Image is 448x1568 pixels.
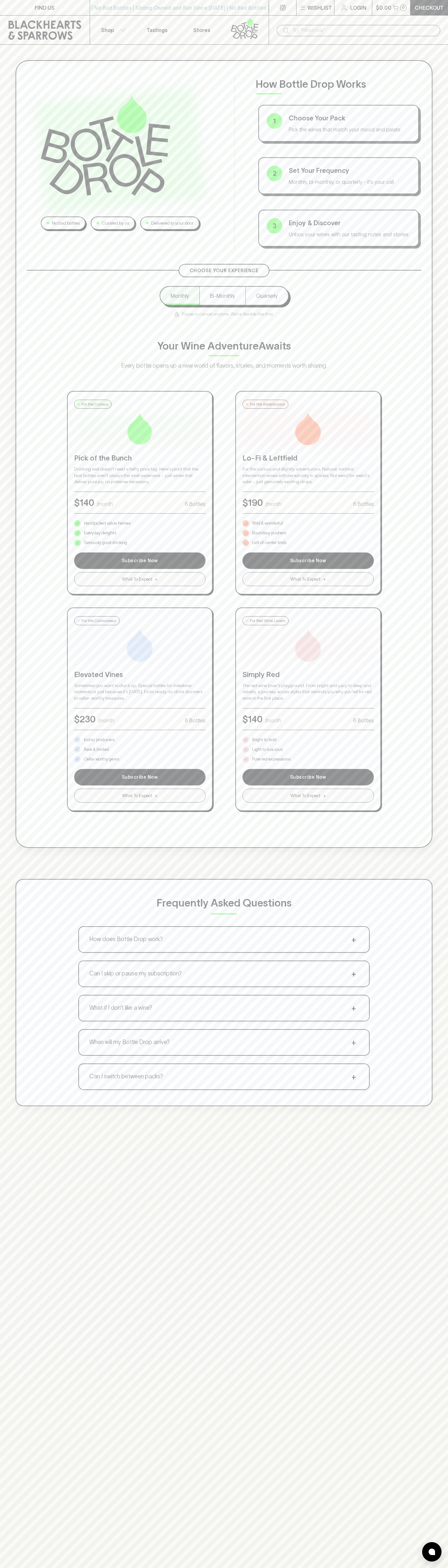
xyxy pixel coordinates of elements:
span: What To Expect [290,792,320,799]
p: What if I don't like a wine? [89,1004,152,1012]
p: 0 [402,6,405,9]
span: + [155,792,158,799]
button: Subscribe Now [74,769,206,785]
button: Bi-Monthly [199,287,245,305]
span: What To Expect [290,576,320,583]
button: What To Expect+ [74,789,206,803]
p: Handpicked value heroes [84,520,130,527]
button: What To Expect+ [242,572,374,586]
a: Stores [179,16,224,44]
p: Bright to bold [252,737,276,743]
p: Light to luscious [252,746,283,753]
p: Shop [101,26,114,34]
p: Login [350,4,366,12]
button: What To Expect+ [242,789,374,803]
button: Monthly [160,287,199,305]
p: Delivered to your door [151,220,194,227]
span: + [349,1072,359,1082]
span: + [349,969,359,979]
button: What if I don't like a wine?+ [79,995,369,1021]
img: bubble-icon [429,1549,435,1555]
span: + [349,935,359,944]
p: How Bottle Drop Works [256,76,421,92]
p: /month [97,500,113,508]
img: Bottle Drop [41,96,170,195]
p: Sometimes you want to dial it up. Special bottles for milestone moments or just because it's [DAT... [74,683,206,702]
p: Left of center finds [252,539,286,546]
button: How does Bottle Drop work?+ [79,927,369,952]
p: No bad bottles [52,220,80,227]
button: What To Expect+ [74,572,206,586]
p: Set Your Frequency [289,166,410,175]
button: Subscribe Now [242,769,374,785]
p: Wild & wonderful [252,520,283,527]
p: 6 Bottles [185,500,206,508]
span: + [323,792,326,799]
p: The red wine lover's playground. From bright and juicy to deep and velvety, a journey across styl... [242,683,374,702]
p: Pause or cancel anytime. We're flexible like that. [174,311,274,317]
p: When will my Bottle Drop arrive? [89,1038,170,1047]
button: When will my Bottle Drop arrive?+ [79,1030,369,1055]
span: + [323,576,326,583]
p: FIND US [35,4,55,12]
p: Curated by us [102,220,129,227]
p: Simply Red [242,669,374,680]
p: Elevated Vines [74,669,206,680]
p: Everyday delights [84,530,116,536]
p: $ 230 [74,712,95,726]
p: 6 Bottles [353,717,374,724]
span: + [349,1003,359,1013]
p: Choose Your Experience [190,267,259,274]
p: /month [98,717,114,724]
img: Pick of the Bunch [124,413,156,445]
p: For the curious and slightly adventurous. Natural, minimal intervention wines with personality in... [242,466,374,485]
p: Stores [193,26,210,34]
span: + [155,576,158,583]
p: For Red Wine Lovers [250,618,285,624]
p: For the Connoisseur [82,618,116,624]
p: Lo-Fi & Leftfield [242,453,374,463]
a: Tastings [135,16,179,44]
p: $ 190 [242,496,263,509]
img: Simply Red [292,629,324,662]
p: Seriously good drinking [84,539,127,546]
p: $ 140 [242,712,263,726]
div: 2 [267,166,282,181]
p: 6 Bottles [353,500,374,508]
p: For the Curious [82,401,108,407]
p: Choose Your Pack [289,113,410,123]
p: Drinking well doesn't need a hefty price tag. Here's proof that the best bottles aren't always th... [74,466,206,485]
div: 1 [267,113,282,129]
p: Pure red expressions [252,756,290,762]
button: Subscribe Now [242,552,374,569]
button: Shop [90,16,135,44]
p: Enjoy & Discover [289,218,410,228]
img: Lo-Fi & Leftfield [292,413,324,445]
p: /month [265,500,282,508]
p: Every bottle opens up a new world of flavors, stories, and moments worth sharing. [95,361,353,370]
button: Can I switch between packs?+ [79,1064,369,1089]
button: Can I skip or pause my subscription?+ [79,961,369,986]
span: What To Expect [122,792,152,799]
p: Pick the wines that match your mood and palate [289,126,410,133]
p: Frequently Asked Questions [157,895,292,911]
p: Iconic producers [84,737,115,743]
p: For the Adventurous [250,401,285,407]
p: Pick of the Bunch [74,453,206,463]
button: Subscribe Now [74,552,206,569]
p: Unbox your wines with our tasting notes and stories [289,230,410,238]
p: $ 140 [74,496,94,509]
p: Can I skip or pause my subscription? [89,969,182,978]
p: /month [265,717,281,724]
span: Awaits [259,340,291,351]
p: $0.00 [376,4,391,12]
p: Monthly, bi-monthly, or quarterly - it's your call [289,178,410,186]
p: Checkout [415,4,444,12]
p: 6 Bottles [185,717,206,724]
p: Can I switch between packs? [89,1072,163,1081]
p: Boundary pushers [252,530,286,536]
p: Your Wine Adventure [157,338,291,354]
p: Tastings [147,26,167,34]
p: Wishlist [308,4,332,12]
div: 3 [267,218,282,234]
